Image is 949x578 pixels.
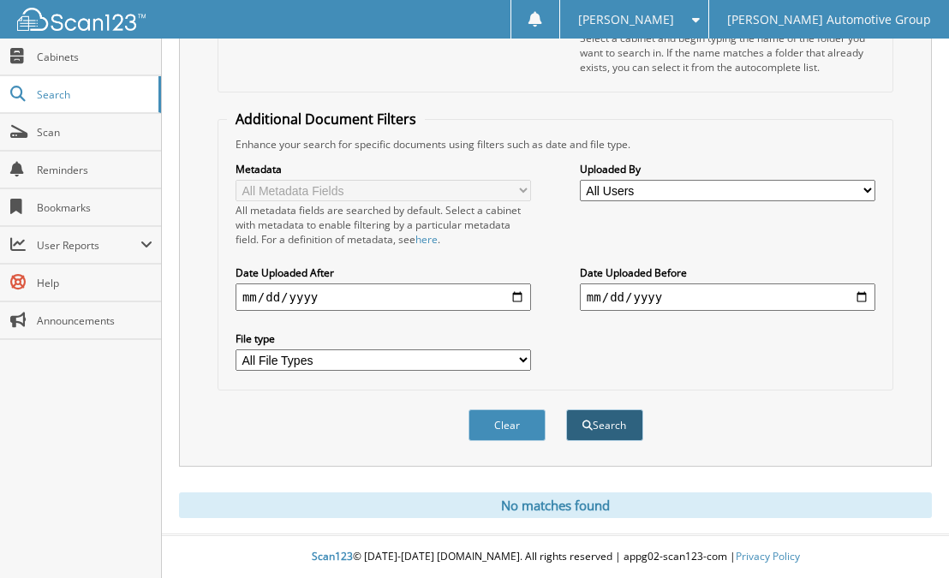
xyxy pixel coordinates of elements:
[37,50,152,64] span: Cabinets
[37,163,152,177] span: Reminders
[37,238,140,253] span: User Reports
[863,496,949,578] iframe: Chat Widget
[580,283,875,311] input: end
[727,15,931,25] span: [PERSON_NAME] Automotive Group
[37,276,152,290] span: Help
[415,232,438,247] a: here
[17,8,146,31] img: scan123-logo-white.svg
[37,125,152,140] span: Scan
[162,536,949,578] div: © [DATE]-[DATE] [DOMAIN_NAME]. All rights reserved | appg02-scan123-com |
[580,265,875,280] label: Date Uploaded Before
[227,137,884,152] div: Enhance your search for specific documents using filters such as date and file type.
[37,87,150,102] span: Search
[578,15,674,25] span: [PERSON_NAME]
[736,549,800,563] a: Privacy Policy
[312,549,353,563] span: Scan123
[236,331,531,346] label: File type
[580,162,875,176] label: Uploaded By
[469,409,546,441] button: Clear
[227,110,425,128] legend: Additional Document Filters
[580,31,875,74] div: Select a cabinet and begin typing the name of the folder you want to search in. If the name match...
[566,409,643,441] button: Search
[236,203,531,247] div: All metadata fields are searched by default. Select a cabinet with metadata to enable filtering b...
[236,265,531,280] label: Date Uploaded After
[37,200,152,215] span: Bookmarks
[236,162,531,176] label: Metadata
[236,283,531,311] input: start
[179,492,932,518] div: No matches found
[37,313,152,328] span: Announcements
